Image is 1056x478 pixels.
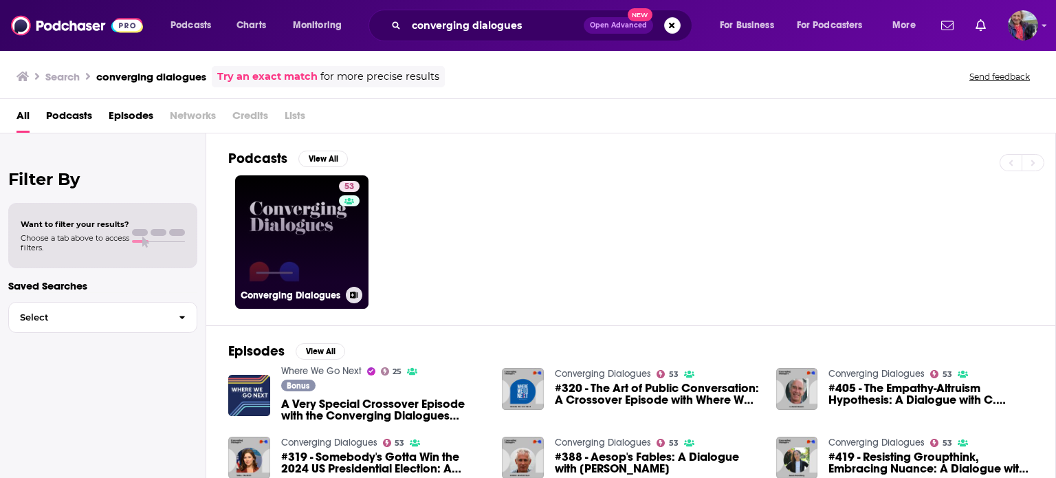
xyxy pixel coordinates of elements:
h2: Episodes [228,343,285,360]
span: Choose a tab above to access filters. [21,233,129,252]
button: View All [298,151,348,167]
a: Converging Dialogues [555,368,651,380]
button: open menu [161,14,229,36]
img: #320 - The Art of Public Conversation: A Crossover Episode with Where We Go Next [502,368,544,410]
span: New [628,8,652,21]
span: Lists [285,105,305,133]
button: open menu [710,14,791,36]
div: Search podcasts, credits, & more... [382,10,705,41]
a: Converging Dialogues [828,368,925,380]
a: 53 [383,439,405,447]
span: for more precise results [320,69,439,85]
img: Podchaser - Follow, Share and Rate Podcasts [11,12,143,39]
a: Converging Dialogues [555,437,651,448]
span: Monitoring [293,16,342,35]
span: Networks [170,105,216,133]
span: 53 [943,440,952,446]
a: PodcastsView All [228,150,348,167]
a: 53 [339,181,360,192]
h3: Search [45,70,80,83]
a: 53 [930,370,952,378]
span: 25 [393,369,401,375]
span: More [892,16,916,35]
a: A Very Special Crossover Episode with the Converging Dialogues Podcast [281,398,486,422]
a: #419 - Resisting Groupthink, Embracing Nuance: A Dialogue with Jenara Nerenberg [828,451,1033,475]
a: #320 - The Art of Public Conversation: A Crossover Episode with Where We Go Next [555,382,760,406]
span: #419 - Resisting Groupthink, Embracing Nuance: A Dialogue with [PERSON_NAME] [828,451,1033,475]
span: #388 - Aesop's Fables: A Dialogue with [PERSON_NAME] [555,451,760,475]
a: 25 [381,367,402,376]
a: All [16,105,30,133]
a: Episodes [109,105,153,133]
span: 53 [669,440,679,446]
span: For Business [720,16,774,35]
span: Select [9,313,168,322]
button: open menu [788,14,883,36]
a: Where We Go Next [281,365,362,377]
a: EpisodesView All [228,343,345,360]
a: 53Converging Dialogues [235,175,368,309]
button: Select [8,302,197,333]
a: Show notifications dropdown [970,14,991,37]
a: Converging Dialogues [281,437,377,448]
span: #319 - Somebody's Gotta Win the 2024 US Presidential Election: A Dialogue with [PERSON_NAME] [281,451,486,475]
a: Podcasts [46,105,92,133]
p: Saved Searches [8,279,197,292]
a: Converging Dialogues [828,437,925,448]
a: #388 - Aesop's Fables: A Dialogue with Robin Waterfield [555,451,760,475]
span: 53 [669,371,679,378]
a: #405 - The Empathy-Altruism Hypothesis: A Dialogue with C. Daniel Batson [828,382,1033,406]
a: Charts [228,14,274,36]
span: Logged in as KateFT [1008,10,1038,41]
h2: Podcasts [228,150,287,167]
a: 53 [657,439,679,447]
span: #405 - The Empathy-Altruism Hypothesis: A Dialogue with C. [PERSON_NAME] [828,382,1033,406]
a: 53 [657,370,679,378]
img: User Profile [1008,10,1038,41]
span: Bonus [287,382,309,390]
span: Want to filter your results? [21,219,129,229]
a: Try an exact match [217,69,318,85]
img: #405 - The Empathy-Altruism Hypothesis: A Dialogue with C. Daniel Batson [776,368,818,410]
button: Show profile menu [1008,10,1038,41]
span: 53 [943,371,952,378]
h3: Converging Dialogues [241,290,340,301]
span: 53 [344,180,354,194]
button: Open AdvancedNew [584,17,653,34]
button: open menu [883,14,933,36]
span: 53 [395,440,404,446]
span: Charts [236,16,266,35]
span: For Podcasters [797,16,863,35]
img: A Very Special Crossover Episode with the Converging Dialogues Podcast [228,375,270,417]
h3: converging dialogues [96,70,206,83]
button: open menu [283,14,360,36]
span: Credits [232,105,268,133]
a: 53 [930,439,952,447]
a: #319 - Somebody's Gotta Win the 2024 US Presidential Election: A Dialogue with Tara Palmeri [281,451,486,475]
button: Send feedback [965,71,1034,83]
span: Podcasts [170,16,211,35]
button: View All [296,343,345,360]
input: Search podcasts, credits, & more... [406,14,584,36]
a: Show notifications dropdown [936,14,959,37]
h2: Filter By [8,169,197,189]
span: Open Advanced [590,22,647,29]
